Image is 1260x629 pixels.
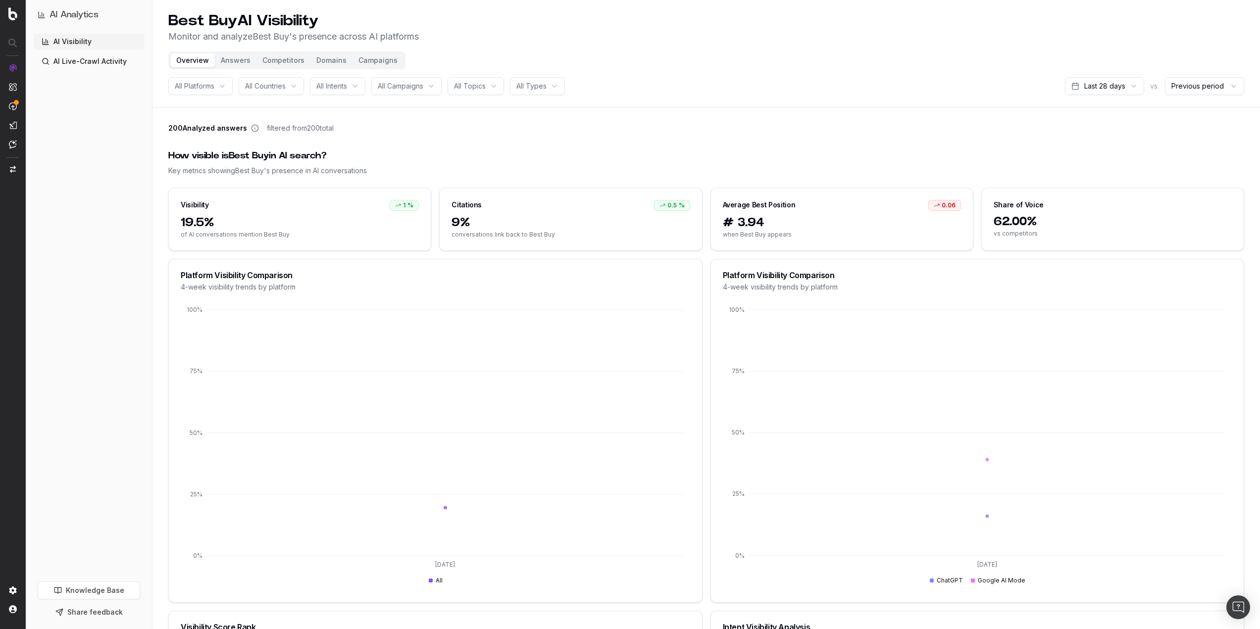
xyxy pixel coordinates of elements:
tspan: 50% [732,429,745,436]
div: Citations [452,200,482,210]
span: conversations link back to Best Buy [452,231,690,239]
a: AI Live-Crawl Activity [34,53,144,69]
button: Domains [310,53,353,67]
img: Activation [9,102,17,110]
span: 19.5% [181,215,419,231]
div: Visibility [181,200,209,210]
span: 62.00% [994,214,1232,230]
img: Intelligence [9,83,17,91]
tspan: 100% [187,306,202,313]
h1: AI Analytics [50,8,99,22]
div: ChatGPT [930,577,963,584]
img: My account [9,605,17,613]
img: Analytics [9,64,17,72]
div: Platform Visibility Comparison [723,271,1232,279]
a: AI Visibility [34,34,144,49]
span: 9% [452,215,690,231]
img: Assist [9,140,17,148]
span: All Topics [454,81,486,91]
span: filtered from 200 total [267,123,334,133]
button: Overview [170,53,215,67]
div: All [429,577,443,584]
tspan: 0% [193,552,202,559]
tspan: [DATE] [977,561,997,568]
button: Campaigns [353,53,403,67]
div: Google AI Mode [971,577,1025,584]
button: Competitors [256,53,310,67]
p: Monitor and analyze Best Buy 's presence across AI platforms [168,30,419,44]
img: Studio [9,121,17,129]
div: Open Intercom Messenger [1226,595,1250,619]
button: Answers [215,53,256,67]
div: Share of Voice [994,200,1044,210]
div: Key metrics showing Best Buy 's presence in AI conversations [168,166,1244,176]
button: Share feedback [38,603,140,621]
div: 4-week visibility trends by platform [181,282,690,292]
span: vs. [1150,81,1159,91]
tspan: 75% [732,367,745,375]
img: Setting [9,586,17,594]
div: Platform Visibility Comparison [181,271,690,279]
span: All Campaigns [378,81,423,91]
img: Botify logo [8,7,17,20]
tspan: 25% [190,490,202,498]
span: vs competitors [994,230,1232,238]
div: 4-week visibility trends by platform [723,282,1232,292]
tspan: 75% [190,367,202,375]
tspan: 0% [735,552,745,559]
h1: Best Buy AI Visibility [168,12,419,30]
span: % [679,201,685,209]
span: # 3.94 [723,215,961,231]
div: 0.06 [928,200,961,211]
div: Average Best Position [723,200,796,210]
div: 0.5 [654,200,690,211]
span: 200 Analyzed answers [168,123,247,133]
span: All Countries [245,81,286,91]
span: All Intents [316,81,347,91]
a: Knowledge Base [38,581,140,599]
div: How visible is Best Buy in AI search? [168,149,1244,163]
tspan: 100% [729,306,745,313]
span: when Best Buy appears [723,231,961,239]
tspan: 25% [732,490,745,498]
img: Switch project [10,166,16,173]
tspan: 50% [190,429,202,436]
span: of AI conversations mention Best Buy [181,231,419,239]
button: AI Analytics [38,8,140,22]
tspan: [DATE] [435,561,455,568]
span: % [407,201,413,209]
div: 1 [390,200,419,211]
span: All Platforms [175,81,214,91]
